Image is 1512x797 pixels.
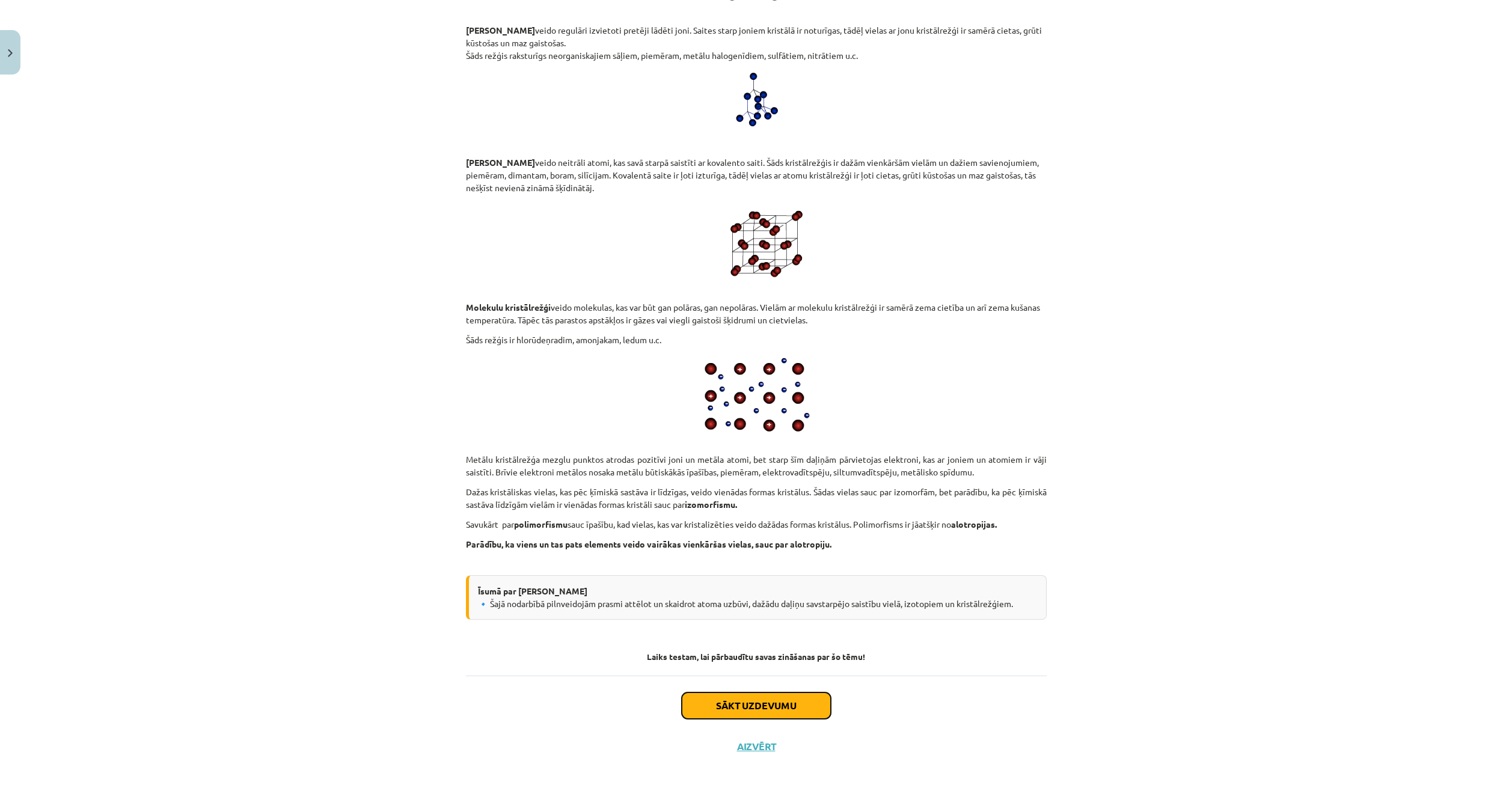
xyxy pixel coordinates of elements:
p: veido molekulas, kas var būt gan polāras, gan nepolāras. Vielām ar molekulu kristālrežģi ir samēr... [466,289,1047,326]
p: veido neitrāli atomi, kas savā starpā saistīti ar kovalento saiti. Šāds kristālrežģis ir dažām vi... [466,156,1047,194]
img: icon-close-lesson-0947bae3869378f0d4975bcd49f059093ad1ed9edebbc8119c70593378902aed.svg [8,49,13,57]
div: 🔹 Šajā nodarbībā pilnveidojām prasmi attēlot un skaidrot atoma uzbūvi, dažādu daļiņu savstarpējo ... [466,575,1047,620]
strong: polimorfismu [514,519,568,530]
b: Īsumā par [PERSON_NAME] [478,585,587,596]
button: Sākt uzdevumu [682,692,831,719]
p: Savukārt par sauc īpašību, kad vielas, kas var kristalizēties veido dažādas formas kristālus. Pol... [466,518,1047,531]
strong: Molekulu kristālrežģi [466,302,551,313]
strong: [PERSON_NAME] [466,25,535,35]
p: Metālu kristālrežģa mezglu punktos atrodas pozitīvi joni un metāla atomi, bet starp šīm daļiņām p... [466,441,1047,478]
strong: Parādību, ka viens un tas pats elements veido vairākas vienkāršas vielas, sauc par alotropiju. [466,539,831,549]
strong: Laiks testam, lai pārbaudītu savas zināšanas par šo tēmu! [647,651,865,662]
p: Dažas kristāliskas vielas, kas pēc ķīmiskā sastāva ir līdzīgas, veido vienādas formas kristālus. ... [466,486,1047,511]
p: veido regulāri izvietoti pretēji lādēti joni. Saites starp joniem kristālā ir noturīgas, tādēļ vi... [466,11,1047,62]
p: Šāds režģis ir hlorūdeņradim, amonjakam, ledum u.c. [466,334,1047,346]
button: Aizvērt [733,741,779,753]
strong: alotropijas. [951,519,997,530]
strong: [PERSON_NAME] [466,157,535,168]
strong: izomorfismu. [685,499,737,510]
